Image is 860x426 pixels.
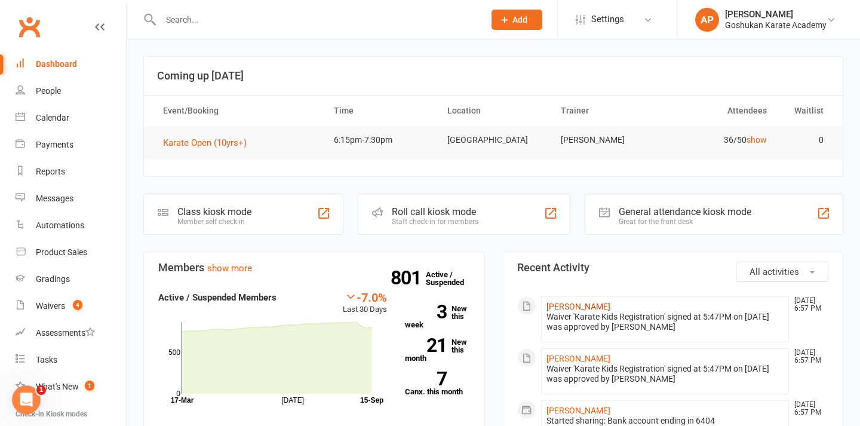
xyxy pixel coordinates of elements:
a: Waivers 4 [16,293,126,320]
span: All activities [750,266,799,277]
td: 6:15pm-7:30pm [323,126,437,154]
td: [GEOGRAPHIC_DATA] [437,126,550,154]
span: 4 [73,300,82,310]
span: 1 [36,385,46,395]
a: Gradings [16,266,126,293]
div: Tasks [36,355,57,364]
div: Member self check-in [177,217,251,226]
strong: 21 [405,336,447,354]
div: Started sharing: Bank account ending in 6404 [546,416,784,426]
a: Reports [16,158,126,185]
div: Waiver 'Karate Kids Registration' signed at 5:47PM on [DATE] was approved by [PERSON_NAME] [546,312,784,332]
div: Goshukan Karate Academy [725,20,827,30]
a: Calendar [16,105,126,131]
button: All activities [736,262,828,282]
a: Tasks [16,347,126,373]
div: -7.0% [343,290,387,304]
iframe: Intercom live chat [12,385,41,414]
span: Karate Open (10yrs+) [163,137,247,148]
a: show [747,135,767,145]
div: Calendar [36,113,69,122]
div: AP [695,8,719,32]
th: Attendees [664,96,777,126]
div: Payments [36,140,73,149]
div: Great for the front desk [619,217,751,226]
time: [DATE] 6:57 PM [788,297,828,312]
td: [PERSON_NAME] [550,126,664,154]
a: Clubworx [14,12,44,42]
a: [PERSON_NAME] [546,302,610,311]
a: 3New this week [405,305,469,329]
strong: 801 [391,269,426,287]
div: Messages [36,194,73,203]
div: Last 30 Days [343,290,387,316]
a: show more [207,263,252,274]
th: Event/Booking [152,96,323,126]
div: People [36,86,61,96]
a: Messages [16,185,126,212]
div: Gradings [36,274,70,284]
td: 36/50 [664,126,777,154]
span: Add [512,15,527,24]
strong: 7 [405,370,447,388]
a: People [16,78,126,105]
div: Class kiosk mode [177,206,251,217]
div: Reports [36,167,65,176]
div: What's New [36,382,79,391]
strong: Active / Suspended Members [158,292,277,303]
a: Payments [16,131,126,158]
time: [DATE] 6:57 PM [788,401,828,416]
a: What's New1 [16,373,126,400]
h3: Recent Activity [517,262,828,274]
div: [PERSON_NAME] [725,9,827,20]
button: Karate Open (10yrs+) [163,136,255,150]
a: 7Canx. this month [405,372,469,396]
button: Add [492,10,542,30]
div: Waivers [36,301,65,311]
div: Assessments [36,328,95,338]
h3: Coming up [DATE] [157,70,830,82]
div: Waiver 'Karate Kids Registration' signed at 5:47PM on [DATE] was approved by [PERSON_NAME] [546,364,784,384]
a: [PERSON_NAME] [546,354,610,363]
td: 0 [778,126,834,154]
div: General attendance kiosk mode [619,206,751,217]
a: 21New this month [405,338,469,362]
th: Time [323,96,437,126]
div: Product Sales [36,247,87,257]
time: [DATE] 6:57 PM [788,349,828,364]
a: Dashboard [16,51,126,78]
div: Dashboard [36,59,77,69]
div: Roll call kiosk mode [392,206,478,217]
h3: Members [158,262,469,274]
a: Automations [16,212,126,239]
a: Assessments [16,320,126,347]
th: Trainer [550,96,664,126]
a: 801Active / Suspended [426,262,478,295]
strong: 3 [405,303,447,321]
th: Location [437,96,550,126]
a: Product Sales [16,239,126,266]
div: Automations [36,220,84,230]
th: Waitlist [778,96,834,126]
span: 1 [85,381,94,391]
span: Settings [591,6,624,33]
a: [PERSON_NAME] [546,406,610,415]
input: Search... [157,11,476,28]
div: Staff check-in for members [392,217,478,226]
